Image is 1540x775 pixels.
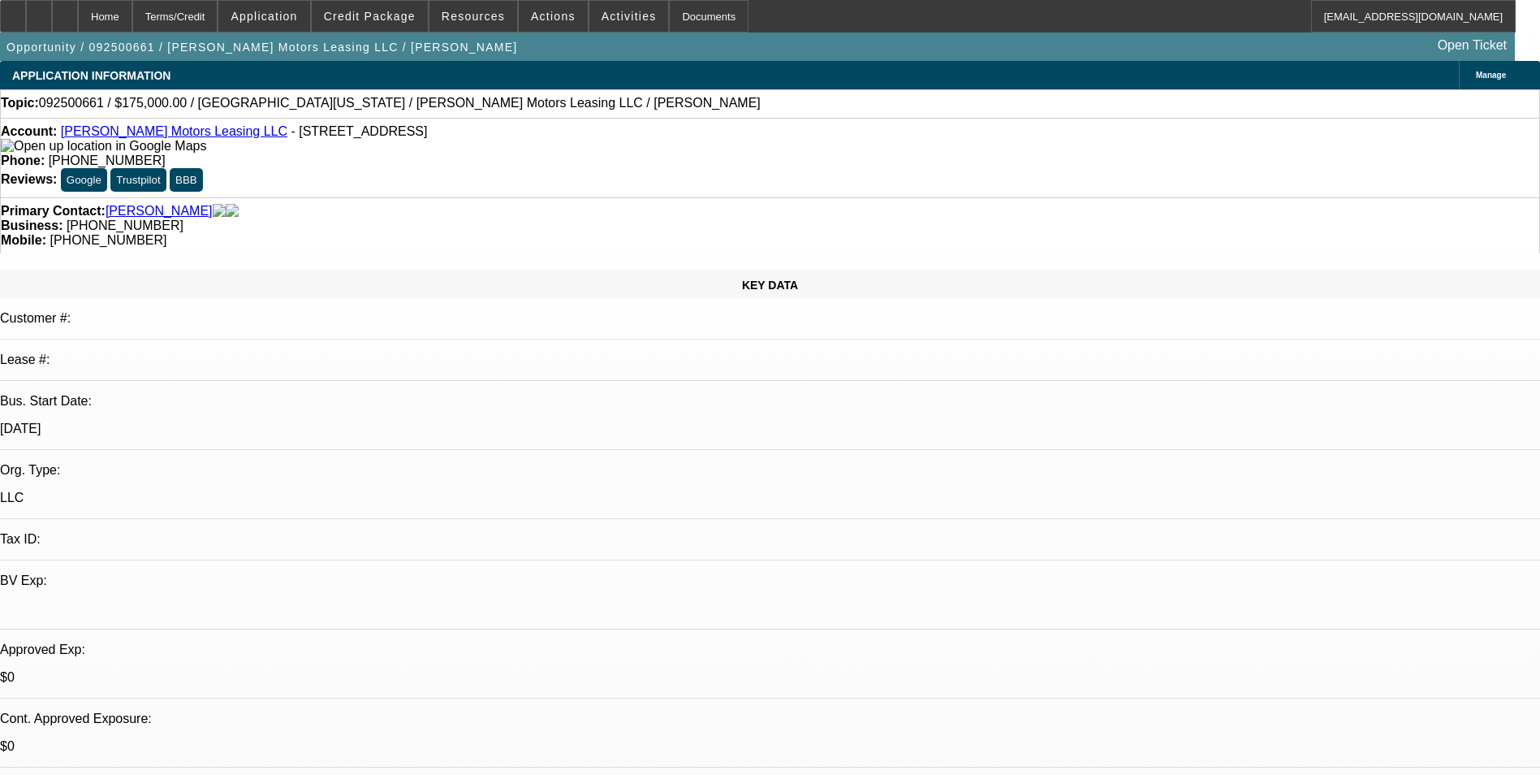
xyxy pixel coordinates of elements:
span: [PHONE_NUMBER] [50,233,166,247]
span: - [STREET_ADDRESS] [291,124,427,138]
img: linkedin-icon.png [226,204,239,219]
strong: Reviews: [1,172,57,186]
span: [PHONE_NUMBER] [49,154,166,167]
strong: Topic: [1,96,39,110]
a: Open Ticket [1431,32,1513,59]
strong: Account: [1,124,57,138]
span: Application [231,10,297,23]
img: Open up location in Google Maps [1,139,206,154]
strong: Phone: [1,154,45,167]
button: Activities [589,1,669,32]
button: Application [218,1,309,32]
button: Google [61,168,107,192]
button: Actions [519,1,588,32]
a: View Google Maps [1,139,206,153]
span: Activities [602,10,657,23]
span: Opportunity / 092500661 / [PERSON_NAME] Motors Leasing LLC / [PERSON_NAME] [6,41,517,54]
a: [PERSON_NAME] [106,204,213,219]
a: [PERSON_NAME] Motors Leasing LLC [61,124,287,138]
span: APPLICATION INFORMATION [12,69,170,82]
strong: Business: [1,219,63,232]
span: Manage [1476,71,1506,80]
button: Trustpilot [110,168,166,192]
span: 092500661 / $175,000.00 / [GEOGRAPHIC_DATA][US_STATE] / [PERSON_NAME] Motors Leasing LLC / [PERSO... [39,96,761,110]
span: KEY DATA [742,279,798,292]
strong: Primary Contact: [1,204,106,219]
img: facebook-icon.png [213,204,226,219]
span: Actions [531,10,576,23]
span: Resources [442,10,505,23]
strong: Mobile: [1,233,46,247]
button: Resources [429,1,517,32]
button: BBB [170,168,203,192]
button: Credit Package [312,1,428,32]
span: [PHONE_NUMBER] [67,219,183,232]
span: Credit Package [324,10,416,23]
